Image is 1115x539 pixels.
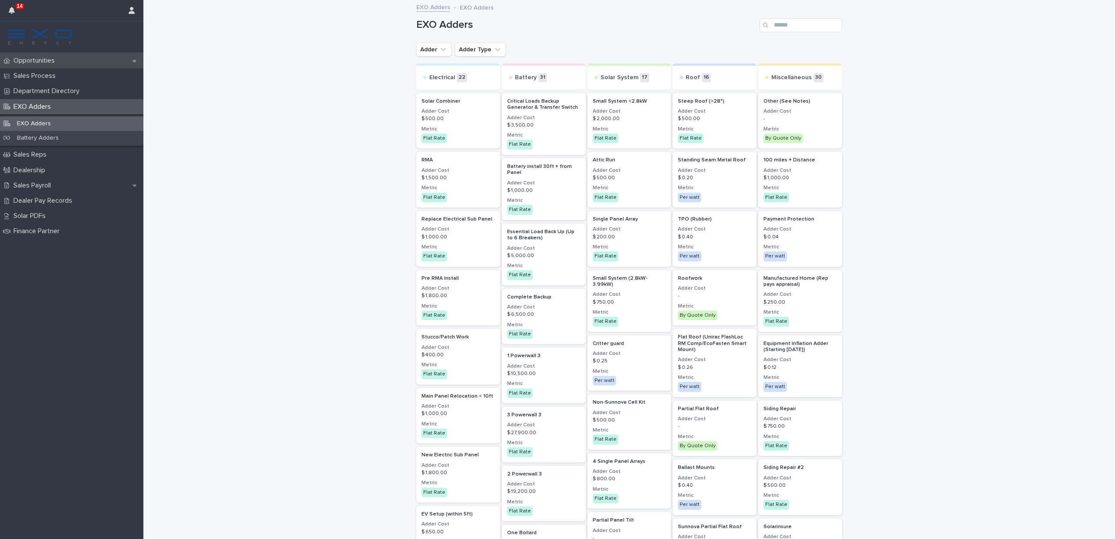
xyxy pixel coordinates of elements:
[507,489,581,495] p: $ 19,200.00
[421,226,495,233] h3: Adder Cost
[593,468,666,475] h3: Adder Cost
[593,341,666,347] p: Critter guard
[678,226,751,233] h3: Adder Cost
[429,74,455,81] p: Electrical
[760,18,842,32] input: Search
[678,423,751,429] p: -
[587,211,671,267] a: Single Panel ArrayAdder Cost$ 200.00MetricFlat Rate
[507,132,581,139] h3: Metric
[763,374,837,381] h3: Metric
[416,93,500,149] a: Solar CombinerAdder Cost$ 500.00MetricFlat Rate
[421,251,447,261] div: Flat Rate
[421,244,495,251] h3: Metric
[758,270,842,332] a: Manufactured Home (Rep pays appraisal)Adder Cost$ 250.00MetricFlat Rate
[10,120,58,127] p: EXO Adders
[421,275,495,281] p: Pre RMA Install
[502,224,586,285] a: Essential Load Back Up (Up to 6 Breakers)Adder Cost$ 5,000.00MetricFlat Rate
[593,126,666,133] h3: Metric
[678,251,701,261] div: Per watt
[507,304,581,311] h3: Adder Cost
[763,309,837,316] h3: Metric
[507,262,581,269] h3: Metric
[421,403,495,410] h3: Adder Cost
[593,299,666,305] p: $ 750.00
[678,482,751,489] p: $ 0.40
[702,73,711,82] p: 16
[502,407,586,462] a: 3 Powerwall 3Adder Cost$ 27,900.00MetricFlat Rate
[593,409,666,416] h3: Adder Cost
[678,98,751,104] p: Steep Roof (>28°)
[763,157,837,163] p: 100 miles + Distance
[593,435,618,444] div: Flat Rate
[763,475,837,482] h3: Adder Cost
[763,134,803,143] div: By Quote Only
[678,244,751,251] h3: Metric
[7,28,73,46] img: FKS5r6ZBThi8E5hshIGi
[587,93,671,149] a: Small System <2.8kWAdder Cost$ 2,000.00MetricFlat Rate
[763,244,837,251] h3: Metric
[10,72,63,80] p: Sales Process
[457,73,467,82] p: 22
[763,184,837,191] h3: Metric
[9,5,20,21] div: 14
[421,126,495,133] h3: Metric
[10,166,52,174] p: Dealership
[507,329,533,339] div: Flat Rate
[587,152,671,208] a: Attic RunAdder Cost$ 500.00MetricFlat Rate
[502,158,586,220] a: Battery install 30ft + from PanelAdder Cost$ 1,000.00MetricFlat Rate
[813,73,823,82] p: 30
[593,358,666,364] p: $ 0.25
[507,363,581,370] h3: Adder Cost
[416,19,756,31] h1: EXO Adders
[416,270,500,326] a: Pre RMA InstallAdder Cost$ 1,800.00MetricFlat Rate
[678,475,751,482] h3: Adder Cost
[758,93,842,149] a: Other (See Notes)Adder Cost-MetricBy Quote Only
[507,270,533,280] div: Flat Rate
[421,285,495,292] h3: Adder Cost
[416,2,450,12] a: EXO Adders
[593,309,666,316] h3: Metric
[763,317,789,326] div: Flat Rate
[593,527,666,534] h3: Adder Cost
[538,73,547,82] p: 31
[421,98,495,104] p: Solar Combiner
[10,103,58,111] p: EXO Adders
[507,388,533,398] div: Flat Rate
[763,423,837,429] p: $ 750.00
[678,167,751,174] h3: Adder Cost
[593,98,666,104] p: Small System <2.8kW
[416,329,500,385] a: Stucco/Patch WorkAdder Cost$ 400.00MetricFlat Rate
[678,500,701,509] div: Per watt
[673,152,757,208] a: Standing Seam Metal RoofAdder Cost$ 0.20MetricPer watt
[678,175,751,181] p: $ 0.20
[507,311,581,318] p: $ 6,500.00
[771,74,812,81] p: Miscellaneous
[593,376,616,385] div: Per watt
[421,184,495,191] h3: Metric
[507,412,581,418] p: 3 Powerwall 3
[421,529,495,535] p: $ 650.00
[593,108,666,115] h3: Adder Cost
[593,275,666,288] p: Small System (2.8kW-3.99kW)
[593,184,666,191] h3: Metric
[421,134,447,143] div: Flat Rate
[758,459,842,515] a: Siding Repair #2Adder Cost$ 500.00MetricFlat Rate
[763,341,837,353] p: Equipment Inflation Adder (Starting [DATE])
[421,393,495,399] p: Main Panel Relocation < 10ft
[678,382,701,392] div: Per watt
[763,365,837,371] p: $ 0.12
[678,293,751,299] p: -
[421,167,495,174] h3: Adder Cost
[507,481,581,488] h3: Adder Cost
[678,303,751,310] h3: Metric
[421,216,495,222] p: Replace Electrical Sub Panel
[515,74,537,81] p: Battery
[421,234,495,240] p: $ 1,000.00
[421,411,495,417] p: $ 1,000.00
[587,335,671,391] a: Critter guardAdder Cost$ 0.25MetricPer watt
[507,321,581,328] h3: Metric
[763,492,837,499] h3: Metric
[421,344,495,351] h3: Adder Cost
[10,227,66,235] p: Finance Partner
